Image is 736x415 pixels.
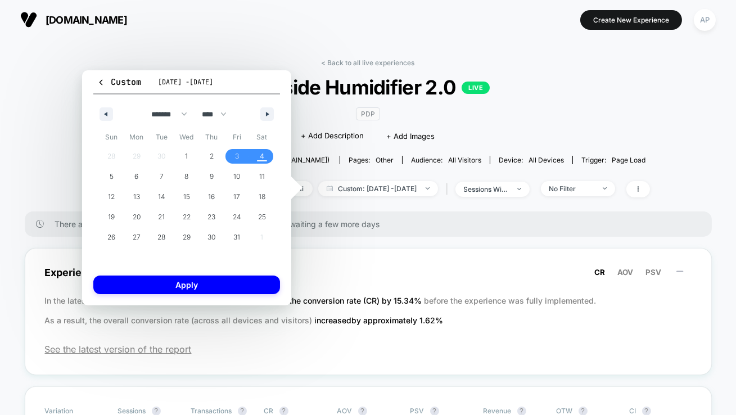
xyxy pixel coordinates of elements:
span: Experience Summary (Conversion Rate) [45,260,692,285]
span: 20 [133,207,141,227]
span: 11 [259,166,265,187]
span: Custom: [DATE] - [DATE] [318,181,438,196]
span: 19 [108,207,115,227]
button: 18 [249,187,274,207]
span: Sessions [118,407,146,415]
button: 15 [174,187,200,207]
span: Wed [174,128,200,146]
span: 30 [208,227,216,247]
button: 22 [174,207,200,227]
span: the new variation increased the conversion rate (CR) by 15.34 % [188,296,425,305]
span: 4 [260,146,264,166]
img: end [603,187,607,190]
span: Thu [199,128,224,146]
button: 3 [224,146,250,166]
span: All Visitors [448,156,481,164]
a: < Back to all live experiences [322,58,415,67]
span: + Add Images [387,132,435,141]
img: end [517,188,521,190]
button: 17 [224,187,250,207]
span: 17 [233,187,240,207]
span: PDP [356,107,380,120]
p: LIVE [462,82,490,94]
button: 5 [99,166,124,187]
span: Bedside Humidifier 2.0 [115,75,622,99]
button: PSV [643,267,665,277]
span: 24 [233,207,241,227]
button: 19 [99,207,124,227]
button: [DOMAIN_NAME] [17,11,130,29]
span: PSV [646,268,662,277]
button: 27 [124,227,150,247]
button: 7 [149,166,174,187]
button: 2 [199,146,224,166]
span: 2 [210,146,214,166]
span: Transactions [191,407,232,415]
span: 22 [183,207,191,227]
span: 3 [235,146,239,166]
span: 27 [133,227,141,247]
span: 1 [185,146,188,166]
span: 31 [233,227,240,247]
span: AOV [337,407,353,415]
span: all devices [529,156,564,164]
button: 6 [124,166,150,187]
span: 9 [210,166,214,187]
span: AOV [618,268,634,277]
button: 23 [199,207,224,227]
button: AOV [615,267,637,277]
span: CR [264,407,274,415]
span: 21 [158,207,165,227]
button: Custom[DATE] -[DATE] [93,76,280,94]
span: See the latest version of the report [45,344,692,355]
button: 11 [249,166,274,187]
p: In the latest A/B test (run for 10 days), before the experience was fully implemented. As a resul... [45,291,692,330]
span: 6 [134,166,138,187]
button: 25 [249,207,274,227]
button: 8 [174,166,200,187]
span: 7 [160,166,164,187]
span: 10 [233,166,240,187]
button: CR [591,267,609,277]
button: AP [690,8,719,31]
div: Pages: [349,156,394,164]
button: 20 [124,207,150,227]
span: 12 [108,187,115,207]
button: 29 [174,227,200,247]
div: No Filter [549,184,594,193]
div: Trigger: [581,156,645,164]
button: 16 [199,187,224,207]
span: Sun [99,128,124,146]
button: Create New Experience [580,10,682,30]
button: 1 [174,146,200,166]
span: PSV [410,407,425,415]
span: | [444,181,455,197]
span: Device: [490,156,572,164]
img: end [426,187,430,190]
button: 26 [99,227,124,247]
span: Page Load [612,156,645,164]
span: 26 [107,227,115,247]
button: 30 [199,227,224,247]
button: 13 [124,187,150,207]
span: increased by approximately 1.62 % [315,315,444,325]
button: 10 [224,166,250,187]
span: 8 [184,166,188,187]
div: AP [694,9,716,31]
button: 21 [149,207,174,227]
button: 9 [199,166,224,187]
button: Apply [93,276,280,294]
span: 16 [209,187,215,207]
span: Custom [97,76,141,88]
span: 14 [158,187,165,207]
button: 14 [149,187,174,207]
span: 15 [183,187,190,207]
span: 13 [133,187,140,207]
div: sessions with impression [464,185,509,193]
span: CR [595,268,606,277]
span: [DATE] - [DATE] [158,78,213,87]
span: 29 [183,227,191,247]
span: Fri [224,128,250,146]
button: 28 [149,227,174,247]
span: Sat [249,128,274,146]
